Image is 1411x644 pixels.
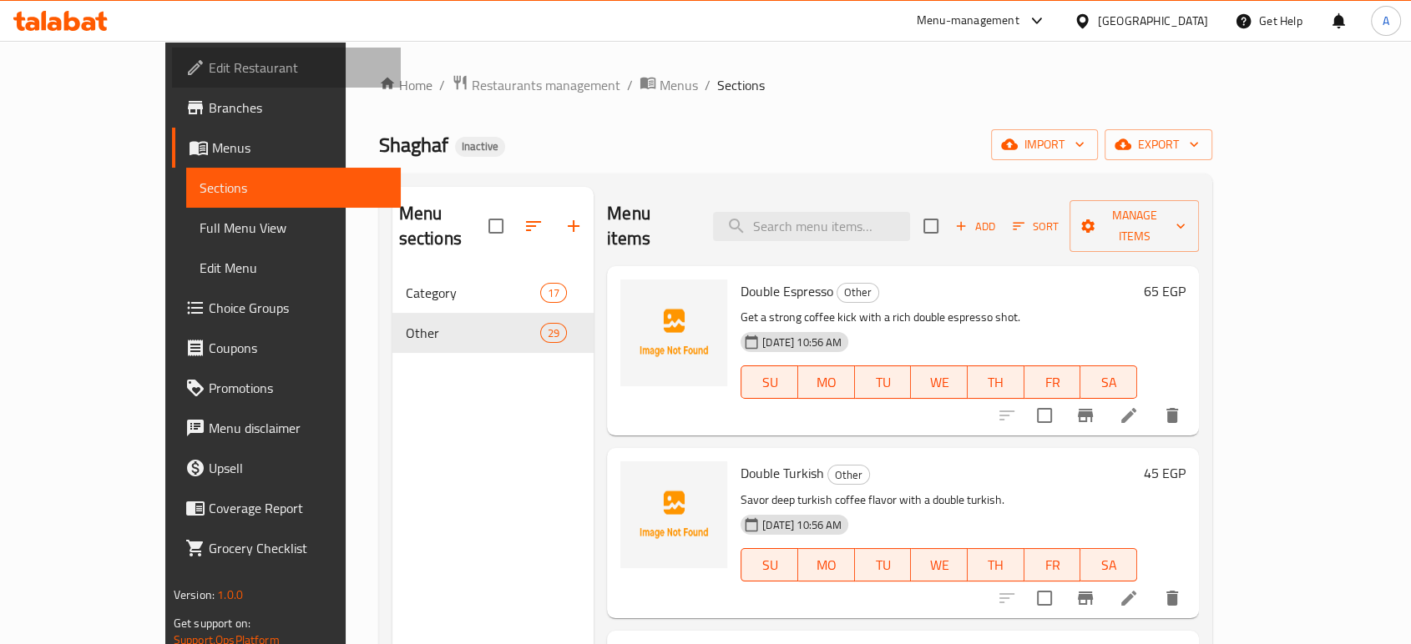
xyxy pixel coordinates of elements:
div: Other [827,465,870,485]
span: Select section [913,209,948,244]
div: Category17 [392,273,594,313]
button: TH [968,365,1024,399]
span: Select to update [1027,581,1062,616]
p: Savor deep turkish coffee flavor with a double turkish. [741,490,1137,511]
span: MO [805,553,848,577]
button: export [1105,129,1212,160]
a: Choice Groups [172,288,401,328]
button: WE [911,365,968,399]
span: Menus [660,75,698,95]
span: Other [828,465,869,485]
nav: breadcrumb [379,74,1213,96]
button: TH [968,548,1024,581]
button: Branch-specific-item [1065,578,1105,618]
div: Category [406,283,540,303]
span: [DATE] 10:56 AM [756,335,848,350]
a: Upsell [172,448,401,488]
li: / [705,75,711,95]
a: Promotions [172,368,401,408]
div: Inactive [455,137,505,157]
span: Sections [717,75,765,95]
span: Manage items [1083,205,1186,247]
button: Manage items [1070,200,1199,252]
span: Edit Restaurant [209,58,387,78]
span: export [1118,134,1199,155]
a: Menus [640,74,698,96]
h6: 45 EGP [1144,461,1186,485]
button: Sort [1009,214,1063,239]
img: Double Espresso [620,279,727,386]
span: Select all sections [478,209,513,244]
span: SA [1087,553,1130,577]
span: Promotions [209,378,387,398]
a: Full Menu View [186,208,401,248]
span: Other [406,323,540,343]
span: TH [974,553,1018,577]
span: Full Menu View [200,218,387,238]
span: Menu disclaimer [209,418,387,438]
li: / [439,75,445,95]
span: WE [918,553,961,577]
li: / [627,75,633,95]
button: FR [1024,548,1081,581]
span: MO [805,370,848,395]
span: Inactive [455,139,505,153]
span: [DATE] 10:56 AM [756,517,848,533]
h6: 65 EGP [1144,279,1186,303]
button: Add [948,214,1002,239]
div: Menu-management [917,11,1019,31]
span: Double Turkish [741,460,824,486]
button: delete [1152,578,1192,618]
a: Branches [172,88,401,128]
span: Select to update [1027,398,1062,433]
span: Branches [209,98,387,118]
span: Shaghaf [379,126,448,164]
span: Menus [212,138,387,158]
span: 29 [541,325,566,341]
span: Version: [174,584,215,606]
button: Branch-specific-item [1065,395,1105,435]
span: Grocery Checklist [209,538,387,558]
span: Add item [948,214,1002,239]
span: Add [953,217,998,236]
span: Sort sections [513,206,554,246]
a: Edit menu item [1119,405,1139,425]
nav: Menu sections [392,266,594,360]
button: FR [1024,365,1081,399]
button: Add section [554,206,594,246]
div: items [540,283,567,303]
div: [GEOGRAPHIC_DATA] [1098,12,1208,30]
h2: Menu sections [399,201,489,251]
span: Double Espresso [741,279,833,304]
button: TU [855,365,912,399]
button: delete [1152,395,1192,435]
span: Sort items [1002,214,1070,239]
span: Coverage Report [209,498,387,518]
div: Other [837,283,879,303]
a: Grocery Checklist [172,528,401,568]
a: Coverage Report [172,488,401,528]
a: Sections [186,168,401,208]
span: Sections [200,178,387,198]
span: Upsell [209,458,387,478]
input: search [713,212,910,241]
a: Menus [172,128,401,168]
span: FR [1031,370,1075,395]
a: Edit menu item [1119,588,1139,608]
span: Sort [1013,217,1059,236]
div: items [540,323,567,343]
a: Home [379,75,432,95]
a: Menu disclaimer [172,408,401,448]
span: Get support on: [174,612,250,634]
span: Edit Menu [200,258,387,278]
button: SU [741,365,798,399]
span: WE [918,370,961,395]
button: SA [1080,548,1137,581]
a: Coupons [172,328,401,368]
div: Other29 [392,313,594,353]
span: Choice Groups [209,298,387,318]
button: MO [798,548,855,581]
button: import [991,129,1098,160]
button: WE [911,548,968,581]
